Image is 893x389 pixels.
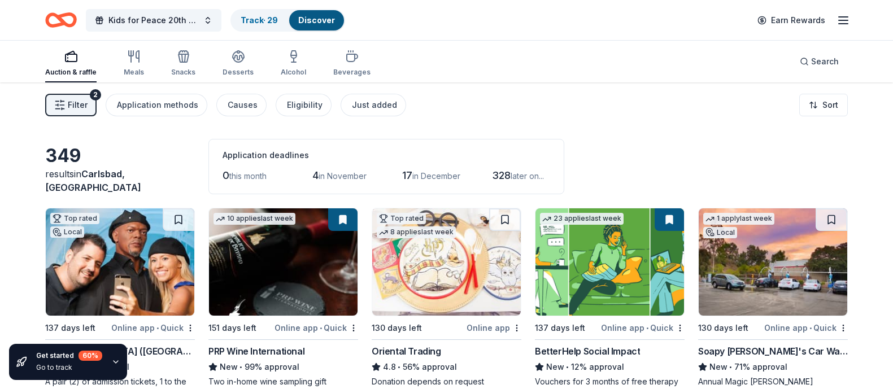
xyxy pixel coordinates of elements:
div: 349 [45,145,195,167]
span: in [45,168,141,193]
div: 23 applies last week [540,213,624,225]
div: 137 days left [535,321,585,335]
div: 130 days left [372,321,422,335]
div: 2 [90,89,101,100]
span: 17 [402,169,412,181]
a: Track· 29 [241,15,278,25]
div: Top rated [377,213,426,224]
div: Soapy [PERSON_NAME]'s Car Wash [698,344,848,358]
img: Image for Soapy Joe's Car Wash [699,208,847,316]
button: Causes [216,94,267,116]
div: 10 applies last week [214,213,295,225]
div: Application deadlines [223,148,550,162]
div: Beverages [333,68,371,77]
div: Top rated [50,213,99,224]
div: Online app Quick [601,321,685,335]
div: 99% approval [208,360,358,374]
span: • [729,362,732,371]
span: later on... [511,171,544,181]
div: PRP Wine International [208,344,304,358]
span: Search [811,55,839,68]
span: • [809,324,812,333]
span: 4.8 [383,360,396,374]
div: Local [703,227,737,238]
img: Image for Hollywood Wax Museum (Hollywood) [46,208,194,316]
span: 0 [223,169,229,181]
div: 71% approval [698,360,848,374]
div: 8 applies last week [377,226,456,238]
div: 60 % [79,351,102,361]
button: Application methods [106,94,207,116]
img: Image for Oriental Trading [372,208,521,316]
a: Home [45,7,77,33]
div: Online app Quick [111,321,195,335]
span: Carlsbad, [GEOGRAPHIC_DATA] [45,168,141,193]
span: Sort [822,98,838,112]
div: 12% approval [535,360,685,374]
span: • [398,362,400,371]
div: 151 days left [208,321,256,335]
a: Discover [298,15,335,25]
div: Auction & raffle [45,68,97,77]
div: 130 days left [698,321,748,335]
button: Auction & raffle [45,45,97,82]
span: • [646,324,648,333]
span: • [566,362,569,371]
button: Beverages [333,45,371,82]
button: Search [791,50,848,73]
button: Meals [124,45,144,82]
div: Online app [467,321,521,335]
button: Sort [799,94,848,116]
button: Just added [341,94,406,116]
div: Snacks [171,68,195,77]
button: Kids for Peace 20th Anniversary Gala [86,9,221,32]
span: • [239,362,242,371]
div: Meals [124,68,144,77]
span: • [320,324,322,333]
div: Donation depends on request [372,376,521,387]
span: in December [412,171,460,181]
div: Online app Quick [275,321,358,335]
div: Causes [228,98,258,112]
button: Snacks [171,45,195,82]
div: Application methods [117,98,198,112]
div: Desserts [223,68,254,77]
span: New [709,360,728,374]
div: 137 days left [45,321,95,335]
span: New [546,360,564,374]
span: this month [229,171,267,181]
div: Online app Quick [764,321,848,335]
span: 328 [492,169,511,181]
button: Desserts [223,45,254,82]
div: Go to track [36,363,102,372]
div: Alcohol [281,68,306,77]
span: in November [319,171,367,181]
button: Eligibility [276,94,332,116]
span: Filter [68,98,88,112]
a: Earn Rewards [751,10,832,30]
div: 1 apply last week [703,213,774,225]
button: Filter2 [45,94,97,116]
img: Image for BetterHelp Social Impact [535,208,684,316]
button: Track· 29Discover [230,9,345,32]
button: Alcohol [281,45,306,82]
div: Just added [352,98,397,112]
a: Image for Oriental TradingTop rated8 applieslast week130 days leftOnline appOriental Trading4.8•5... [372,208,521,387]
span: 4 [312,169,319,181]
span: • [156,324,159,333]
img: Image for PRP Wine International [209,208,358,316]
span: Kids for Peace 20th Anniversary Gala [108,14,199,27]
div: 56% approval [372,360,521,374]
span: New [220,360,238,374]
div: BetterHelp Social Impact [535,344,640,358]
div: Local [50,226,84,238]
div: Oriental Trading [372,344,441,358]
a: Image for BetterHelp Social Impact23 applieslast week137 days leftOnline app•QuickBetterHelp Soci... [535,208,685,387]
div: Eligibility [287,98,323,112]
div: Vouchers for 3 months of free therapy [535,376,685,387]
div: Get started [36,351,102,361]
div: results [45,167,195,194]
